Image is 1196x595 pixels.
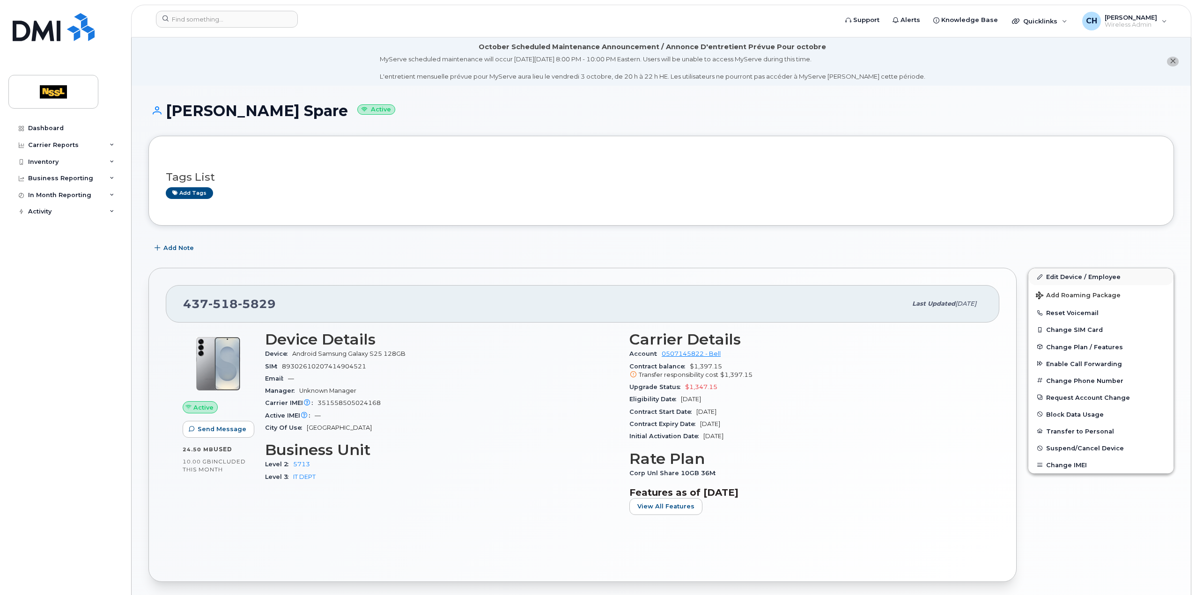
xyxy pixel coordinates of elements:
[629,487,982,498] h3: Features as of [DATE]
[183,458,246,473] span: included this month
[1028,389,1174,406] button: Request Account Change
[293,461,310,468] a: 5713
[1028,372,1174,389] button: Change Phone Number
[183,421,254,438] button: Send Message
[720,371,753,378] span: $1,397.15
[166,171,1157,183] h3: Tags List
[1028,423,1174,440] button: Transfer to Personal
[629,470,720,477] span: Corp Unl Share 10GB 36M
[265,363,282,370] span: SIM
[1028,406,1174,423] button: Block Data Usage
[292,350,406,357] span: Android Samsung Galaxy S25 128GB
[629,408,696,415] span: Contract Start Date
[639,371,718,378] span: Transfer responsibility cost
[265,461,293,468] span: Level 2
[629,363,690,370] span: Contract balance
[955,300,976,307] span: [DATE]
[265,350,292,357] span: Device
[183,458,212,465] span: 10.00 GB
[265,412,315,419] span: Active IMEI
[288,375,294,382] span: —
[629,350,662,357] span: Account
[1028,304,1174,321] button: Reset Voicemail
[629,420,700,427] span: Contract Expiry Date
[265,331,618,348] h3: Device Details
[265,399,317,406] span: Carrier IMEI
[629,363,982,380] span: $1,397.15
[1028,440,1174,456] button: Suspend/Cancel Device
[299,387,356,394] span: Unknown Manager
[1028,338,1174,355] button: Change Plan / Features
[265,441,618,458] h3: Business Unit
[681,396,701,403] span: [DATE]
[307,424,372,431] span: [GEOGRAPHIC_DATA]
[912,300,955,307] span: Last updated
[662,350,721,357] a: 0507145822 - Bell
[208,297,238,311] span: 518
[265,473,293,480] span: Level 3
[380,55,925,81] div: MyServe scheduled maintenance will occur [DATE][DATE] 8:00 PM - 10:00 PM Eastern. Users will be u...
[637,502,694,511] span: View All Features
[214,446,232,453] span: used
[629,498,702,515] button: View All Features
[1036,292,1121,301] span: Add Roaming Package
[1028,456,1174,473] button: Change IMEI
[148,240,202,257] button: Add Note
[265,424,307,431] span: City Of Use
[700,420,720,427] span: [DATE]
[629,433,703,440] span: Initial Activation Date
[629,450,982,467] h3: Rate Plan
[479,42,826,52] div: October Scheduled Maintenance Announcement / Annonce D'entretient Prévue Pour octobre
[193,403,214,412] span: Active
[1028,285,1174,304] button: Add Roaming Package
[1028,268,1174,285] a: Edit Device / Employee
[703,433,724,440] span: [DATE]
[293,473,316,480] a: IT DEPT
[1028,355,1174,372] button: Enable Call Forwarding
[317,399,381,406] span: 351558505024168
[265,387,299,394] span: Manager
[685,383,717,390] span: $1,347.15
[166,187,213,199] a: Add tags
[148,103,1174,119] h1: [PERSON_NAME] Spare
[282,363,366,370] span: 89302610207414904521
[183,297,276,311] span: 437
[629,331,982,348] h3: Carrier Details
[315,412,321,419] span: —
[238,297,276,311] span: 5829
[1046,343,1123,350] span: Change Plan / Features
[629,383,685,390] span: Upgrade Status
[190,336,246,392] img: s25plus.png
[696,408,716,415] span: [DATE]
[1028,321,1174,338] button: Change SIM Card
[265,375,288,382] span: Email
[198,425,246,433] span: Send Message
[629,396,681,403] span: Eligibility Date
[163,243,194,252] span: Add Note
[1046,445,1124,452] span: Suspend/Cancel Device
[1046,360,1122,367] span: Enable Call Forwarding
[357,104,395,115] small: Active
[1167,57,1179,66] button: close notification
[183,446,214,453] span: 24.50 MB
